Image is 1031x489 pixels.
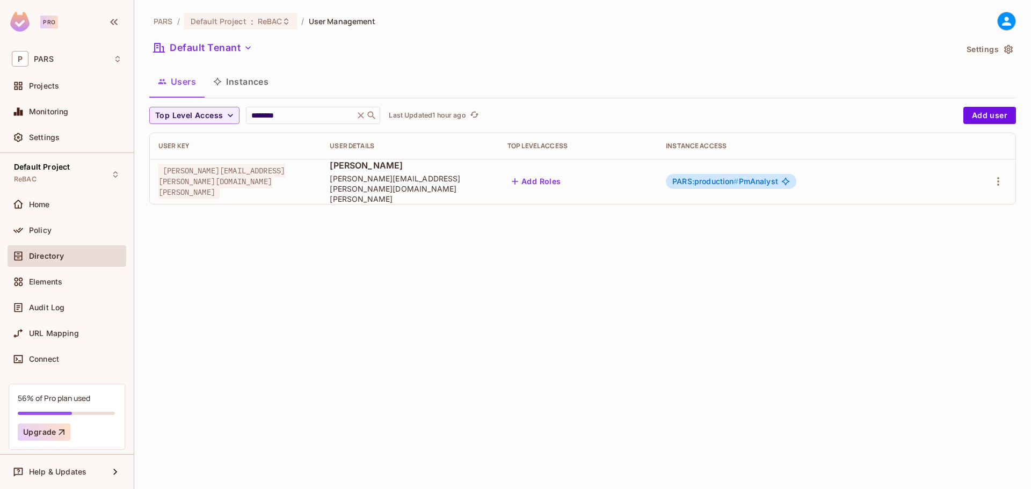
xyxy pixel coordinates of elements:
[963,107,1016,124] button: Add user
[29,468,86,476] span: Help & Updates
[330,142,490,150] div: User Details
[14,175,37,184] span: ReBAC
[34,55,54,63] span: Workspace: PARS
[666,142,939,150] div: Instance Access
[29,107,69,116] span: Monitoring
[149,39,257,56] button: Default Tenant
[962,41,1016,58] button: Settings
[734,177,738,186] span: #
[149,107,239,124] button: Top Level Access
[29,278,62,286] span: Elements
[330,173,490,204] span: [PERSON_NAME][EMAIL_ADDRESS][PERSON_NAME][DOMAIN_NAME][PERSON_NAME]
[29,200,50,209] span: Home
[177,16,180,26] li: /
[205,68,277,95] button: Instances
[10,12,30,32] img: SReyMgAAAABJRU5ErkJggg==
[149,68,205,95] button: Users
[29,303,64,312] span: Audit Log
[672,177,738,186] span: PARS:production
[250,17,254,26] span: :
[29,252,64,260] span: Directory
[29,133,60,142] span: Settings
[191,16,246,26] span: Default Project
[154,16,173,26] span: the active workspace
[672,177,778,186] span: PmAnalyst
[158,142,313,150] div: User Key
[18,424,70,441] button: Upgrade
[29,226,52,235] span: Policy
[158,164,285,199] span: [PERSON_NAME][EMAIL_ADDRESS][PERSON_NAME][DOMAIN_NAME][PERSON_NAME]
[29,355,59,363] span: Connect
[29,329,79,338] span: URL Mapping
[12,51,28,67] span: P
[389,111,466,120] p: Last Updated 1 hour ago
[155,109,223,122] span: Top Level Access
[470,110,479,121] span: refresh
[466,109,481,122] span: Click to refresh data
[14,163,70,171] span: Default Project
[301,16,304,26] li: /
[507,142,649,150] div: Top Level Access
[507,173,565,190] button: Add Roles
[258,16,282,26] span: ReBAC
[309,16,376,26] span: User Management
[468,109,481,122] button: refresh
[29,82,59,90] span: Projects
[18,393,90,403] div: 56% of Pro plan used
[40,16,58,28] div: Pro
[330,159,490,171] span: [PERSON_NAME]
